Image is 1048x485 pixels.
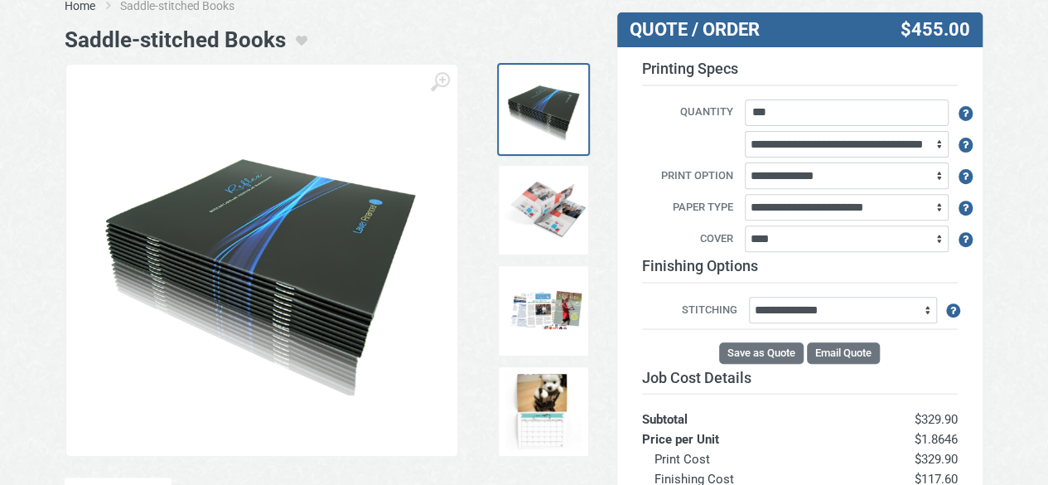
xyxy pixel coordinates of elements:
[630,19,848,41] h3: QUOTE / ORDER
[642,302,746,320] label: Stitching
[502,68,585,151] img: Saddlestich Book
[83,126,441,395] img: Saddlestich Book
[497,164,590,257] a: Open Spreads
[497,264,590,357] a: Samples
[915,432,958,447] span: $1.8646
[502,169,585,252] img: Open Spreads
[630,230,742,249] label: Cover
[65,27,286,53] h1: Saddle-stitched Books
[630,167,742,186] label: Print Option
[915,452,958,467] span: $329.90
[900,19,969,41] span: $455.00
[642,369,958,387] h3: Job Cost Details
[630,104,742,122] label: Quantity
[642,429,822,449] th: Price per Unit
[642,394,822,429] th: Subtotal
[502,269,585,352] img: Samples
[497,366,590,458] a: Calendar
[502,371,585,453] img: Calendar
[915,412,958,427] span: $329.90
[497,63,590,156] a: Saddlestich Book
[719,342,804,364] button: Save as Quote
[642,449,822,469] th: Print Cost
[630,199,742,217] label: Paper Type
[642,60,958,86] h3: Printing Specs
[807,342,880,364] button: Email Quote
[642,257,958,284] h3: Finishing Options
